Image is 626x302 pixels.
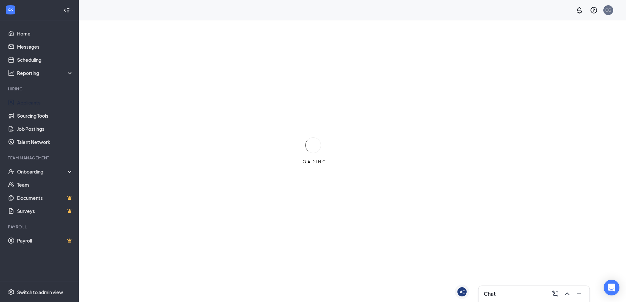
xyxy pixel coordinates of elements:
[605,7,612,13] div: CG
[8,289,14,295] svg: Settings
[8,86,72,92] div: Hiring
[563,290,571,298] svg: ChevronUp
[17,96,73,109] a: Applicants
[17,109,73,122] a: Sourcing Tools
[17,168,68,175] div: Onboarding
[604,280,619,295] div: Open Intercom Messenger
[17,234,73,247] a: PayrollCrown
[575,290,583,298] svg: Minimize
[17,53,73,66] a: Scheduling
[484,290,496,297] h3: Chat
[17,40,73,53] a: Messages
[8,224,72,230] div: Payroll
[63,7,70,13] svg: Collapse
[17,122,73,135] a: Job Postings
[17,178,73,191] a: Team
[297,159,330,165] div: LOADING
[590,6,598,14] svg: QuestionInfo
[575,6,583,14] svg: Notifications
[17,27,73,40] a: Home
[7,7,14,13] svg: WorkstreamLogo
[8,155,72,161] div: Team Management
[17,289,63,295] div: Switch to admin view
[562,289,572,299] button: ChevronUp
[550,289,561,299] button: ComposeMessage
[17,204,73,218] a: SurveysCrown
[460,289,465,295] div: AE
[574,289,584,299] button: Minimize
[17,70,74,76] div: Reporting
[8,70,14,76] svg: Analysis
[551,290,559,298] svg: ComposeMessage
[17,191,73,204] a: DocumentsCrown
[8,168,14,175] svg: UserCheck
[17,135,73,149] a: Talent Network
